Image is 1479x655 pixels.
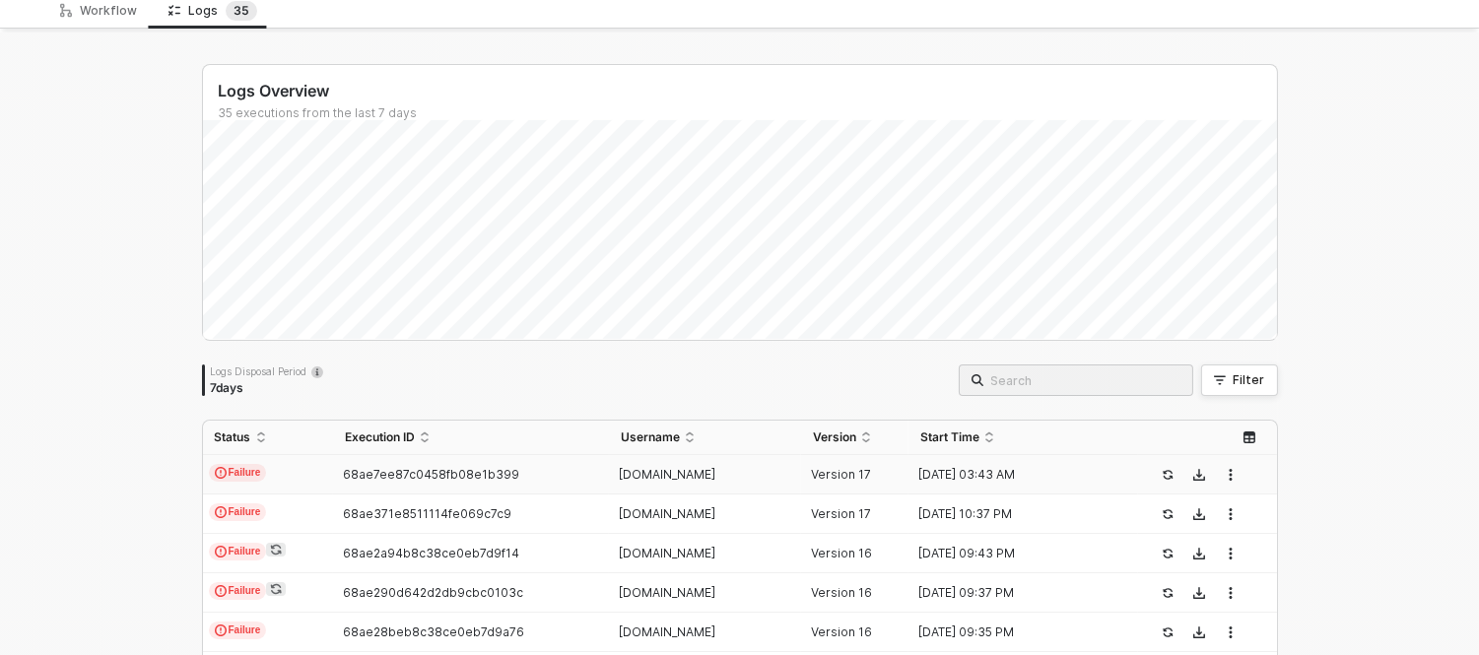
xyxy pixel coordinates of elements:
[1162,548,1174,559] span: icon-success-page
[908,421,1139,455] th: Start Time
[619,546,715,560] span: [DOMAIN_NAME]
[209,622,267,639] span: Failure
[1193,469,1205,481] span: icon-download
[215,506,227,518] span: icon-exclamation
[908,624,1123,640] div: [DATE] 09:35 PM
[811,506,871,521] span: Version 17
[270,583,282,595] span: icon-sync
[241,3,249,18] span: 5
[219,81,1277,101] div: Logs Overview
[343,546,519,560] span: 68ae2a94b8c38ce0eb7d9f14
[215,546,227,557] span: icon-exclamation
[1162,587,1174,599] span: icon-success-page
[1193,508,1205,520] span: icon-download
[343,624,524,639] span: 68ae28beb8c38ce0eb7d9a76
[168,1,257,21] div: Logs
[908,467,1123,483] div: [DATE] 03:43 AM
[343,585,523,600] span: 68ae290d642d2db9cbc0103c
[908,585,1123,601] div: [DATE] 09:37 PM
[1244,431,1255,443] span: icon-table
[621,429,680,445] span: Username
[234,3,241,18] span: 3
[813,429,856,445] span: Version
[270,544,282,556] span: icon-sync
[801,421,908,455] th: Version
[811,624,872,639] span: Version 16
[1162,626,1174,638] span: icon-success-page
[811,467,871,482] span: Version 17
[343,467,519,482] span: 68ae7ee87c0458fb08e1b399
[619,624,715,639] span: [DOMAIN_NAME]
[1162,469,1174,481] span: icon-success-page
[1234,372,1265,388] div: Filter
[215,585,227,597] span: icon-exclamation
[1201,364,1278,396] button: Filter
[343,506,511,521] span: 68ae371e8511114fe069c7c9
[209,543,267,560] span: Failure
[1193,626,1205,638] span: icon-download
[991,369,1180,391] input: Search
[619,467,715,482] span: [DOMAIN_NAME]
[920,429,979,445] span: Start Time
[211,364,323,378] div: Logs Disposal Period
[209,503,267,521] span: Failure
[345,429,415,445] span: Execution ID
[1193,548,1205,559] span: icon-download
[209,582,267,600] span: Failure
[811,546,872,560] span: Version 16
[1162,508,1174,520] span: icon-success-page
[811,585,872,600] span: Version 16
[619,506,715,521] span: [DOMAIN_NAME]
[211,380,323,396] div: 7 days
[219,105,1277,121] div: 35 executions from the last 7 days
[226,1,257,21] sup: 35
[215,467,227,479] span: icon-exclamation
[215,624,227,636] span: icon-exclamation
[619,585,715,600] span: [DOMAIN_NAME]
[209,464,267,482] span: Failure
[333,421,609,455] th: Execution ID
[908,546,1123,561] div: [DATE] 09:43 PM
[908,506,1123,522] div: [DATE] 10:37 PM
[1193,587,1205,599] span: icon-download
[60,3,137,19] div: Workflow
[215,429,251,444] span: Status
[609,421,801,455] th: Username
